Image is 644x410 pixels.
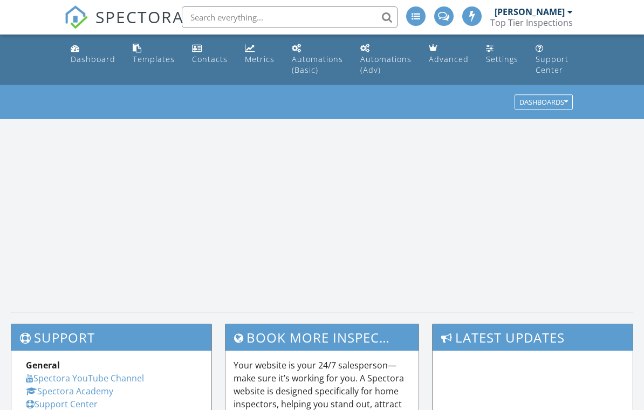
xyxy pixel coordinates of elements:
[26,359,60,371] strong: General
[11,324,211,351] h3: Support
[495,6,565,17] div: [PERSON_NAME]
[26,372,144,384] a: Spectora YouTube Channel
[64,15,184,37] a: SPECTORA
[486,54,518,64] div: Settings
[192,54,228,64] div: Contacts
[360,54,412,75] div: Automations (Adv)
[424,39,473,70] a: Advanced
[292,54,343,75] div: Automations (Basic)
[433,324,633,351] h3: Latest Updates
[182,6,398,28] input: Search everything...
[515,95,573,110] button: Dashboards
[245,54,275,64] div: Metrics
[133,54,175,64] div: Templates
[95,5,184,28] span: SPECTORA
[26,385,113,397] a: Spectora Academy
[429,54,469,64] div: Advanced
[241,39,279,70] a: Metrics
[64,5,88,29] img: The Best Home Inspection Software - Spectora
[26,398,98,410] a: Support Center
[71,54,115,64] div: Dashboard
[66,39,120,70] a: Dashboard
[188,39,232,70] a: Contacts
[531,39,577,80] a: Support Center
[287,39,347,80] a: Automations (Basic)
[356,39,416,80] a: Automations (Advanced)
[128,39,179,70] a: Templates
[482,39,523,70] a: Settings
[519,99,568,106] div: Dashboards
[536,54,568,75] div: Support Center
[490,17,573,28] div: Top Tier Inspections
[225,324,419,351] h3: Book More Inspections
